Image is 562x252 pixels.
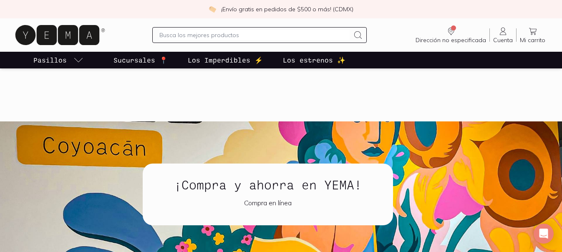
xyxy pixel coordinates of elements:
[416,36,486,44] span: Dirección no especificada
[113,55,168,65] p: Sucursales 📍
[33,55,67,65] p: Pasillos
[281,52,347,68] a: Los estrenos ✨
[412,26,489,44] a: Dirección no especificada
[490,26,516,44] a: Cuenta
[163,199,373,207] div: Compra en línea
[32,52,85,68] a: pasillo-todos-link
[221,5,353,13] p: ¡Envío gratis en pedidos de $500 o más! (CDMX)
[159,30,349,40] input: Busca los mejores productos
[209,5,216,13] img: check
[283,55,345,65] p: Los estrenos ✨
[188,55,263,65] p: Los Imperdibles ⚡️
[163,177,373,192] h2: ¡Compra y ahorra en YEMA!
[493,36,513,44] span: Cuenta
[517,26,549,44] a: Mi carrito
[186,52,265,68] a: Los Imperdibles ⚡️
[143,164,420,225] a: ¡Compra y ahorra en YEMA!Compra en línea
[534,224,554,244] div: Open Intercom Messenger
[112,52,169,68] a: Sucursales 📍
[520,36,545,44] span: Mi carrito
